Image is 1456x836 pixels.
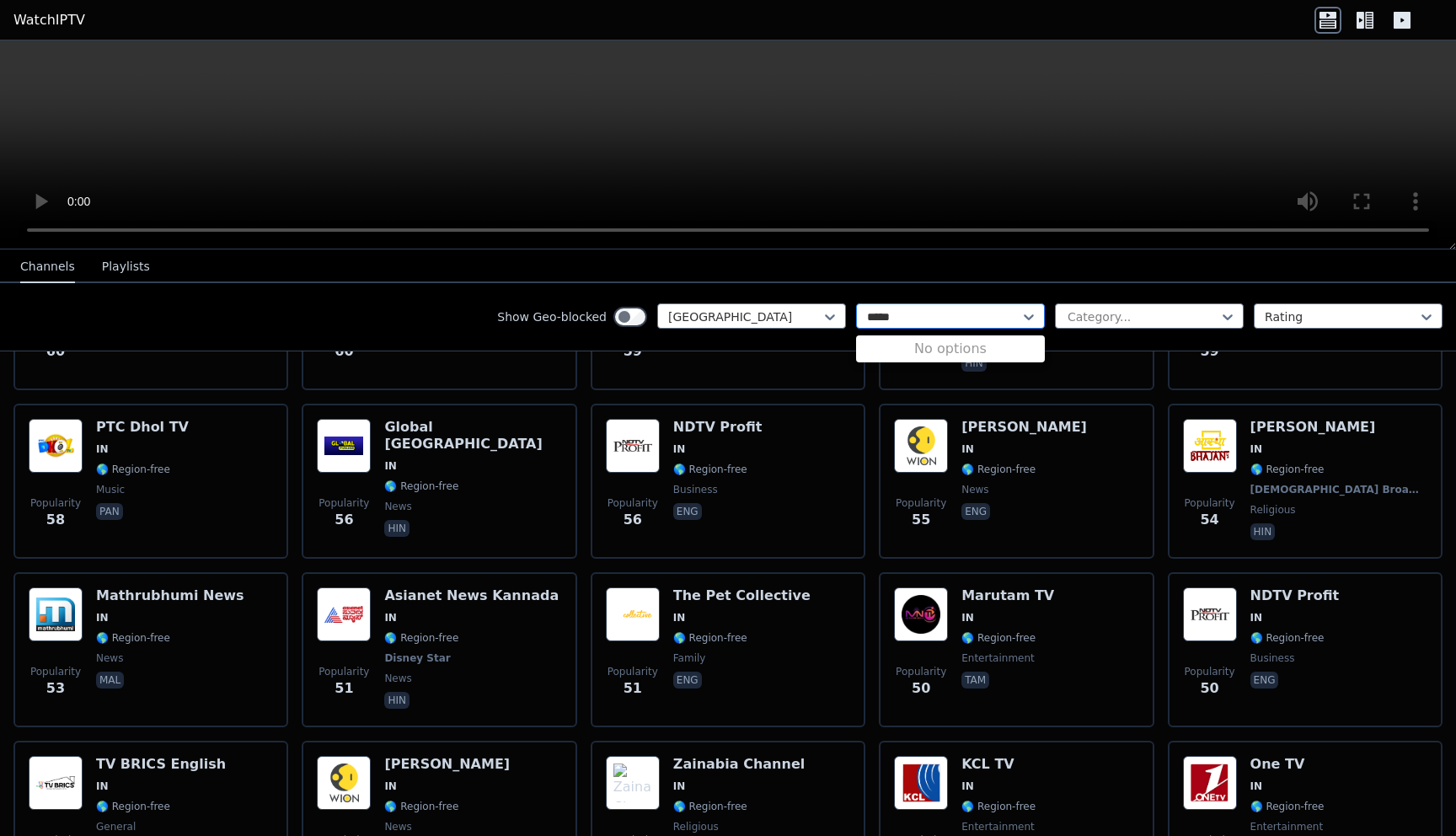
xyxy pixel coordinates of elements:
span: news [384,820,411,833]
span: 60 [46,341,65,362]
span: news [384,672,411,685]
span: Popularity [30,665,81,678]
span: 🌎 Region-free [961,463,1036,476]
span: IN [673,611,686,624]
span: IN [96,611,109,624]
h6: Asianet News Kannada [384,587,559,604]
img: One TV [1183,756,1237,810]
h6: Marutam TV [961,587,1054,604]
span: 56 [624,510,642,530]
p: hin [961,355,987,372]
span: IN [1250,611,1263,624]
h6: [PERSON_NAME] [384,756,510,773]
h6: Global [GEOGRAPHIC_DATA] [384,419,561,453]
span: 🌎 Region-free [384,480,458,493]
span: Popularity [608,496,658,510]
span: Popularity [1185,665,1235,678]
h6: Zainabia Channel [673,756,805,773]
span: IN [384,780,397,793]
span: news [961,483,988,496]
img: Mathrubhumi News [29,587,83,641]
span: entertainment [961,820,1035,833]
span: 51 [335,678,353,699]
button: Channels [20,251,75,283]
h6: KCL TV [961,756,1036,773]
span: 58 [46,510,65,530]
span: Popularity [30,496,81,510]
span: news [384,500,411,513]
span: entertainment [961,651,1035,665]
span: Popularity [896,496,946,510]
h6: One TV [1250,756,1325,773]
span: 🌎 Region-free [961,631,1036,645]
h6: PTC Dhol TV [96,419,189,436]
h6: NDTV Profit [673,419,763,436]
span: 55 [912,510,930,530]
span: Popularity [608,665,658,678]
span: Disney Star [384,651,450,665]
img: TV BRICS English [29,756,83,810]
span: 🌎 Region-free [673,631,747,645]
span: 54 [1200,510,1218,530]
span: IN [96,442,109,456]
h6: The Pet Collective [673,587,811,604]
span: business [1250,651,1295,665]
span: IN [961,780,974,793]
span: Popularity [318,665,369,678]
p: eng [673,503,702,520]
span: IN [673,780,686,793]
span: 🌎 Region-free [673,800,747,813]
span: 53 [46,678,65,699]
label: Show Geo-blocked [497,308,607,325]
div: No options [856,339,1045,359]
p: hin [384,520,409,537]
h6: TV BRICS English [96,756,226,773]
h6: [PERSON_NAME] [1250,419,1427,436]
span: religious [673,820,719,833]
span: [DEMOGRAPHIC_DATA] Broadcasting Ltd. [1250,483,1424,496]
span: entertainment [1250,820,1324,833]
span: family [673,651,706,665]
img: WION [894,419,948,473]
span: general [96,820,136,833]
span: 🌎 Region-free [384,800,458,813]
span: 🌎 Region-free [96,463,170,476]
img: NDTV Profit [1183,587,1237,641]
span: IN [961,611,974,624]
span: IN [384,611,397,624]
img: PTC Dhol TV [29,419,83,473]
span: 60 [335,341,353,362]
span: news [96,651,123,665]
p: hin [384,692,409,709]
p: eng [673,672,702,689]
img: Aastha Bhajan [1183,419,1237,473]
img: KCL TV [894,756,948,810]
span: 50 [912,678,930,699]
span: IN [1250,442,1263,456]
span: Popularity [896,665,946,678]
span: IN [673,442,686,456]
span: 🌎 Region-free [1250,631,1325,645]
span: 50 [1200,678,1218,699]
h6: Mathrubhumi News [96,587,244,604]
p: mal [96,672,124,689]
img: Asianet News Kannada [317,587,371,641]
span: 🌎 Region-free [96,631,170,645]
img: NDTV Profit [606,419,660,473]
img: Marutam TV [894,587,948,641]
p: pan [96,503,123,520]
span: business [673,483,718,496]
span: 🌎 Region-free [1250,463,1325,476]
p: eng [1250,672,1279,689]
span: Popularity [318,496,369,510]
img: Global Punjab [317,419,371,473]
p: eng [961,503,990,520]
span: IN [1250,780,1263,793]
a: WatchIPTV [13,10,85,30]
span: IN [96,780,109,793]
span: 🌎 Region-free [1250,800,1325,813]
h6: [PERSON_NAME] [961,419,1087,436]
img: WION [317,756,371,810]
span: 🌎 Region-free [384,631,458,645]
span: 🌎 Region-free [96,800,170,813]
